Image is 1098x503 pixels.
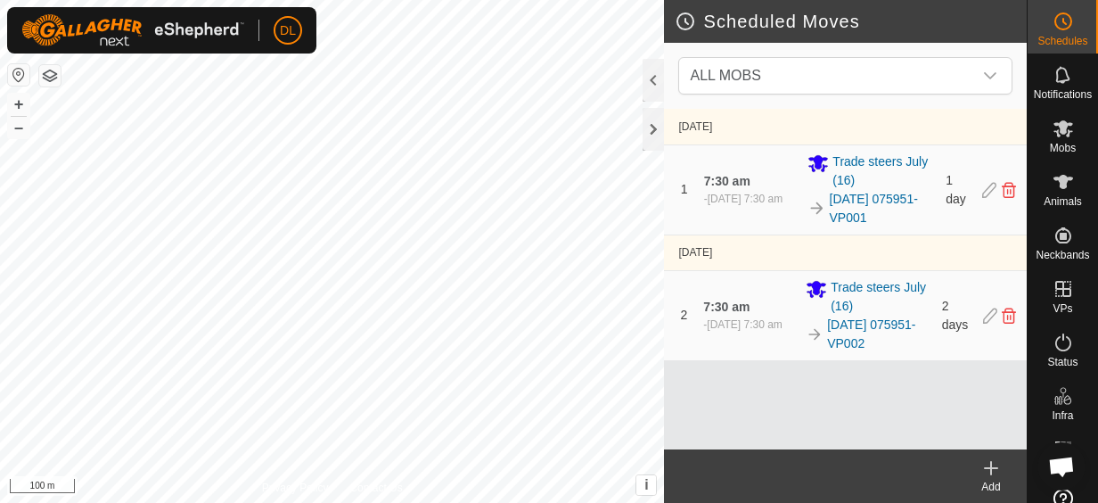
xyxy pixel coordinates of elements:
[942,299,969,332] span: 2 days
[827,316,930,353] a: [DATE] 075951-VP002
[681,308,688,322] span: 2
[1037,442,1086,491] div: Open chat
[1052,410,1073,421] span: Infra
[1041,464,1085,474] span: Heatmap
[8,64,29,86] button: Reset Map
[8,117,29,138] button: –
[636,475,656,495] button: i
[972,58,1008,94] div: dropdown trigger
[21,14,244,46] img: Gallagher Logo
[707,318,782,331] span: [DATE] 7:30 am
[262,480,329,496] a: Privacy Policy
[8,94,29,115] button: +
[681,182,688,196] span: 1
[1037,36,1087,46] span: Schedules
[678,120,712,133] span: [DATE]
[1034,89,1092,100] span: Notifications
[1050,143,1076,153] span: Mobs
[703,317,782,333] div: -
[807,199,825,217] img: To
[806,326,823,343] img: To
[946,173,966,206] span: 1 day
[703,300,750,314] span: 7:30 am
[683,58,972,94] span: ALL MOBS
[704,191,783,207] div: -
[830,190,936,227] a: [DATE] 075951-VP001
[280,21,296,40] span: DL
[1053,303,1072,314] span: VPs
[832,153,935,190] span: Trade steers July (16)
[955,479,1027,495] div: Add
[675,11,1027,32] h2: Scheduled Moves
[704,174,750,188] span: 7:30 am
[690,68,760,83] span: ALL MOBS
[349,480,402,496] a: Contact Us
[678,246,712,259] span: [DATE]
[644,477,648,492] span: i
[831,278,930,316] span: Trade steers July (16)
[1036,250,1089,260] span: Neckbands
[708,193,783,205] span: [DATE] 7:30 am
[39,65,61,87] button: Map Layers
[1044,196,1082,207] span: Animals
[1047,357,1078,367] span: Status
